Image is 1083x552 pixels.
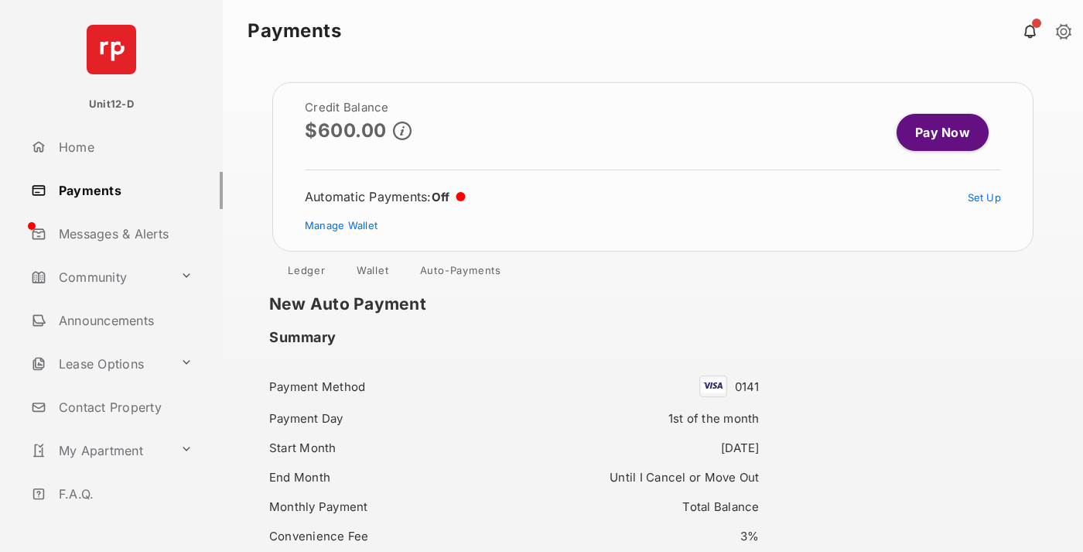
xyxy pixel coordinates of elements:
[269,496,504,517] div: Monthly Payment
[269,329,337,346] h2: Summary
[25,215,223,252] a: Messages & Alerts
[269,408,504,429] div: Payment Day
[432,190,450,204] span: Off
[25,259,174,296] a: Community
[25,302,223,339] a: Announcements
[305,120,387,141] p: $600.00
[269,376,504,397] div: Payment Method
[275,264,338,283] a: Ledger
[25,129,223,166] a: Home
[610,470,759,485] span: Until I Cancel or Move Out
[269,526,504,547] div: Convenience Fee
[305,101,412,114] h2: Credit Balance
[269,467,504,488] div: End Month
[89,97,134,112] p: Unit12-D
[682,499,759,514] span: Total Balance
[25,345,174,382] a: Lease Options
[305,219,378,231] a: Manage Wallet
[735,379,760,394] span: 0141
[25,172,223,209] a: Payments
[524,526,759,547] div: 3%
[668,411,760,426] span: 1st of the month
[269,437,504,458] div: Start Month
[25,432,174,469] a: My Apartment
[968,191,1002,204] a: Set Up
[344,264,401,283] a: Wallet
[25,389,223,426] a: Contact Property
[25,475,223,513] a: F.A.Q.
[305,189,466,204] div: Automatic Payments :
[721,441,760,455] span: [DATE]
[408,264,514,283] a: Auto-Payments
[87,25,136,74] img: svg+xml;base64,PHN2ZyB4bWxucz0iaHR0cDovL3d3dy53My5vcmcvMjAwMC9zdmciIHdpZHRoPSI2NCIgaGVpZ2h0PSI2NC...
[248,22,341,40] strong: Payments
[269,295,783,314] h1: New Auto Payment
